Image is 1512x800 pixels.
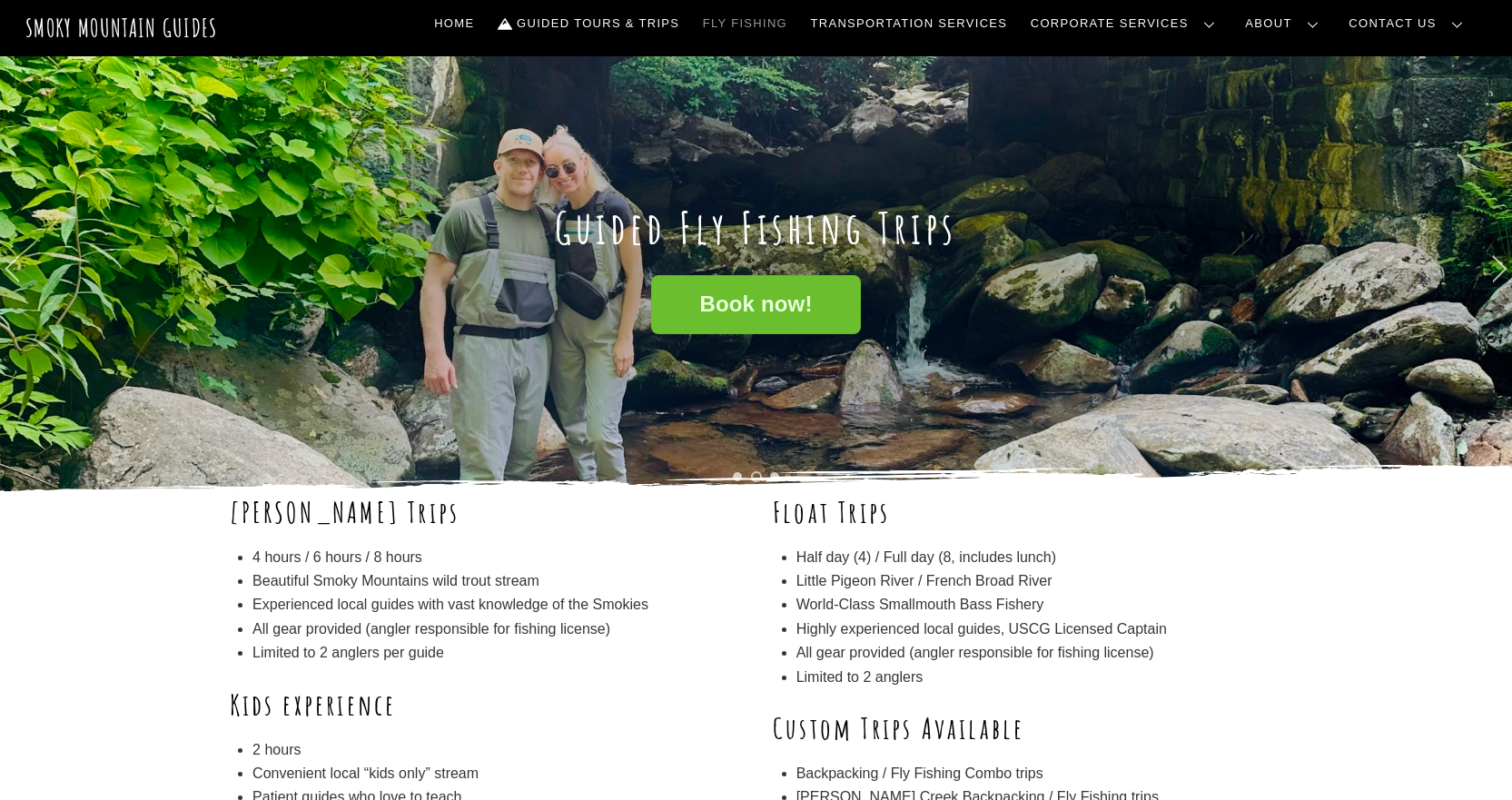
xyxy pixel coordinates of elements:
li: Little Pigeon River / French Broad River [796,569,1283,593]
li: Convenient local “kids only” stream [252,762,739,785]
b: Float Trips [773,493,890,530]
li: Beautiful Smoky Mountains wild trout stream [252,569,739,593]
a: Fly Fishing [696,5,795,43]
a: Contact Us [1342,5,1477,43]
a: Book now! [651,275,860,334]
li: Limited to 2 anglers per guide [252,641,739,665]
li: All gear provided (angler responsible for fishing license) [252,617,739,641]
a: Smoky Mountain Guides [25,13,218,43]
span: Book now! [699,295,812,314]
li: Experienced local guides with vast knowledge of the Smokies [252,593,739,617]
li: 4 hours / 6 hours / 8 hours [252,546,739,569]
a: Home [427,5,481,43]
li: 2 hours [252,738,739,762]
li: Highly experienced local guides, USCG Licensed Captain [796,617,1283,641]
li: Backpacking / Fly Fishing Combo trips [796,762,1283,785]
h1: Guided Fly Fishing Trips [230,202,1283,254]
b: [PERSON_NAME] Trips [230,493,460,530]
a: Corporate Services [1023,5,1230,43]
a: Guided Tours & Trips [490,5,687,43]
b: Kids experience [230,686,397,723]
li: World-Class Smallmouth Bass Fishery [796,593,1283,617]
li: Limited to 2 anglers [796,666,1283,689]
b: Custom Trips Available [773,709,1024,746]
li: Half day (4) / Full day (8, includes lunch) [796,546,1283,569]
a: Transportation Services [804,5,1014,43]
a: About [1239,5,1333,43]
li: All gear provided (angler responsible for fishing license) [796,641,1283,665]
